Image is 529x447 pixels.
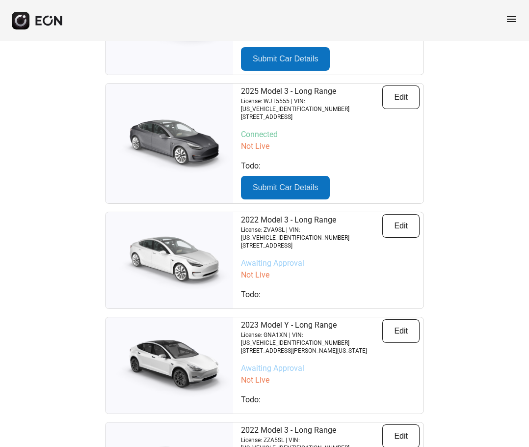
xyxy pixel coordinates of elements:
[241,140,420,152] p: Not Live
[241,331,382,347] p: License: GNA1XN | VIN: [US_VEHICLE_IDENTIFICATION_NUMBER]
[106,228,233,292] img: car
[382,214,420,238] button: Edit
[241,97,382,113] p: License: WJT5555 | VIN: [US_VEHICLE_IDENTIFICATION_NUMBER]
[241,424,382,436] p: 2022 Model 3 - Long Range
[241,176,330,199] button: Submit Car Details
[106,334,233,397] img: car
[241,394,420,406] p: Todo:
[241,85,382,97] p: 2025 Model 3 - Long Range
[241,347,382,355] p: [STREET_ADDRESS][PERSON_NAME][US_STATE]
[241,242,382,250] p: [STREET_ADDRESS]
[382,319,420,343] button: Edit
[241,289,420,301] p: Todo:
[241,257,420,269] p: Awaiting Approval
[241,363,420,374] p: Awaiting Approval
[505,13,517,25] span: menu
[241,319,382,331] p: 2023 Model Y - Long Range
[241,374,420,386] p: Not Live
[382,85,420,109] button: Edit
[241,47,330,71] button: Submit Car Details
[241,160,420,172] p: Todo:
[241,226,382,242] p: License: ZVA9SL | VIN: [US_VEHICLE_IDENTIFICATION_NUMBER]
[241,113,382,121] p: [STREET_ADDRESS]
[241,269,420,281] p: Not Live
[241,214,382,226] p: 2022 Model 3 - Long Range
[106,112,233,175] img: car
[241,129,420,140] p: Connected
